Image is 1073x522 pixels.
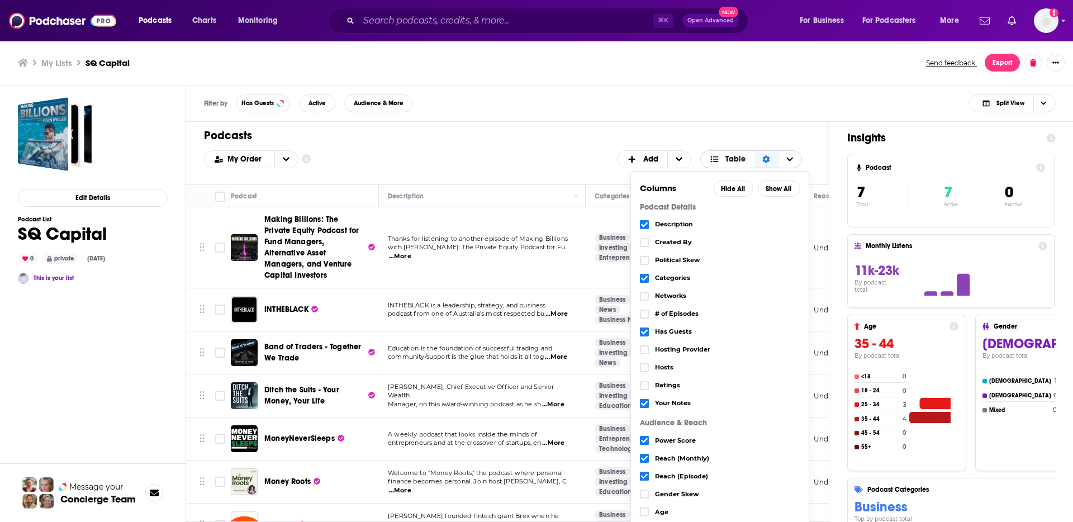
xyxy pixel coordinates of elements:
span: Toggle select row [215,243,225,253]
a: News [595,305,620,314]
button: Open AdvancedNew [682,14,739,27]
span: community/support is the glue that holds it all tog [388,353,544,360]
button: Move [198,473,206,490]
span: Ratings [655,382,800,388]
span: Toggle select row [215,348,225,358]
h3: Columns [640,184,709,193]
a: Education [595,487,637,496]
svg: Add a profile image [1050,8,1058,17]
a: Making Billions: The Private Equity Podcast for Fund Managers, Alternative Asset Managers, and Ve... [231,234,258,261]
button: Show All [758,181,800,197]
div: 0 [18,254,38,264]
span: 0 [1005,183,1013,202]
h4: 45 - 54 [861,430,900,436]
button: open menu [274,151,298,168]
span: Political Skew [655,257,800,263]
a: Business [595,510,630,519]
h4: Age [864,322,945,330]
span: [PERSON_NAME] founded fintech giant Brex when he [388,512,559,520]
h3: SQ Capital [86,58,130,68]
a: INTHEBLACK [231,296,258,323]
span: Making Billions: The Private Equity Podcast for Fund Managers, Alternative Asset Managers, and Ve... [264,215,359,280]
button: Hide All [713,181,753,197]
button: Show profile menu [1034,8,1058,33]
span: MoneyNeverSleeps [264,434,335,443]
button: open menu [205,155,274,163]
h3: Podcast List [18,216,110,223]
span: Welcome to "Money Roots," the podcast where personal [388,469,563,477]
input: Search podcasts, credits, & more... [359,12,653,30]
button: Move [198,430,206,447]
span: 7 [857,183,865,202]
span: Add [643,155,658,163]
span: Networks [655,293,800,299]
span: podcast from one of Australia's most respected bu [388,310,544,317]
h1: Podcasts [204,129,802,143]
a: SQ Capital [18,97,92,171]
button: open menu [230,12,292,30]
h4: By podcast total [854,279,900,293]
span: ...More [542,400,564,409]
span: ...More [389,486,411,495]
div: Search podcasts, credits, & more... [339,8,759,34]
span: Audience & More [354,100,403,106]
span: Podcasts [139,13,172,29]
button: Choose View [700,150,803,168]
span: Toggle select row [215,477,225,487]
div: [DATE] [83,254,110,263]
span: Ditch the Suits - Your Money, Your Life [264,385,339,406]
button: Move [198,301,206,318]
span: ...More [389,252,411,261]
img: Money Roots [231,468,258,495]
div: private [42,254,78,264]
button: Export [985,54,1020,72]
h4: 0 [903,429,906,436]
span: 7 [944,183,952,202]
a: Education [595,401,637,410]
span: Description [655,221,800,227]
span: Has Guests [655,329,800,335]
span: Hosts [655,364,800,371]
a: MoneyNeverSleeps [264,433,344,444]
p: Under 2.2k [814,391,851,401]
a: Business [595,424,630,433]
img: Barbara Profile [39,494,54,509]
span: Has Guests [241,100,274,106]
span: Hosting Provider [655,347,800,353]
a: Investing [595,348,632,357]
a: Podchaser - Follow, Share and Rate Podcasts [9,10,116,31]
span: with [PERSON_NAME]: The Private Equity Podcast for Fu [388,243,565,251]
button: Audience & More [344,94,413,112]
p: Active [944,202,958,207]
div: Sort Direction [754,151,778,168]
h4: By podcast total [854,352,958,359]
button: Move [198,387,206,404]
img: Ditch the Suits - Your Money, Your Life [231,382,258,409]
img: Jon Profile [22,494,37,509]
span: For Business [800,13,844,29]
h3: Filter by [204,99,227,107]
a: AM [18,273,29,284]
h4: 55+ [861,444,900,450]
button: open menu [792,12,858,30]
a: Show notifications dropdown [1003,11,1020,30]
button: + Add [618,150,691,168]
button: open menu [855,12,932,30]
span: Toggle select row [215,305,225,315]
button: open menu [131,12,186,30]
span: Your Notes [655,400,800,406]
span: Power Score [655,438,800,444]
div: Podcast [231,189,257,203]
h4: Podcast [866,164,1032,172]
button: Move [198,344,206,361]
a: My Lists [41,58,72,68]
p: Under 1k [814,434,843,444]
span: ⌘ K [653,13,673,28]
p: Under 2.9k [814,305,851,315]
a: Ditch the Suits - Your Money, Your Life [264,385,375,407]
a: Business [595,338,630,347]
